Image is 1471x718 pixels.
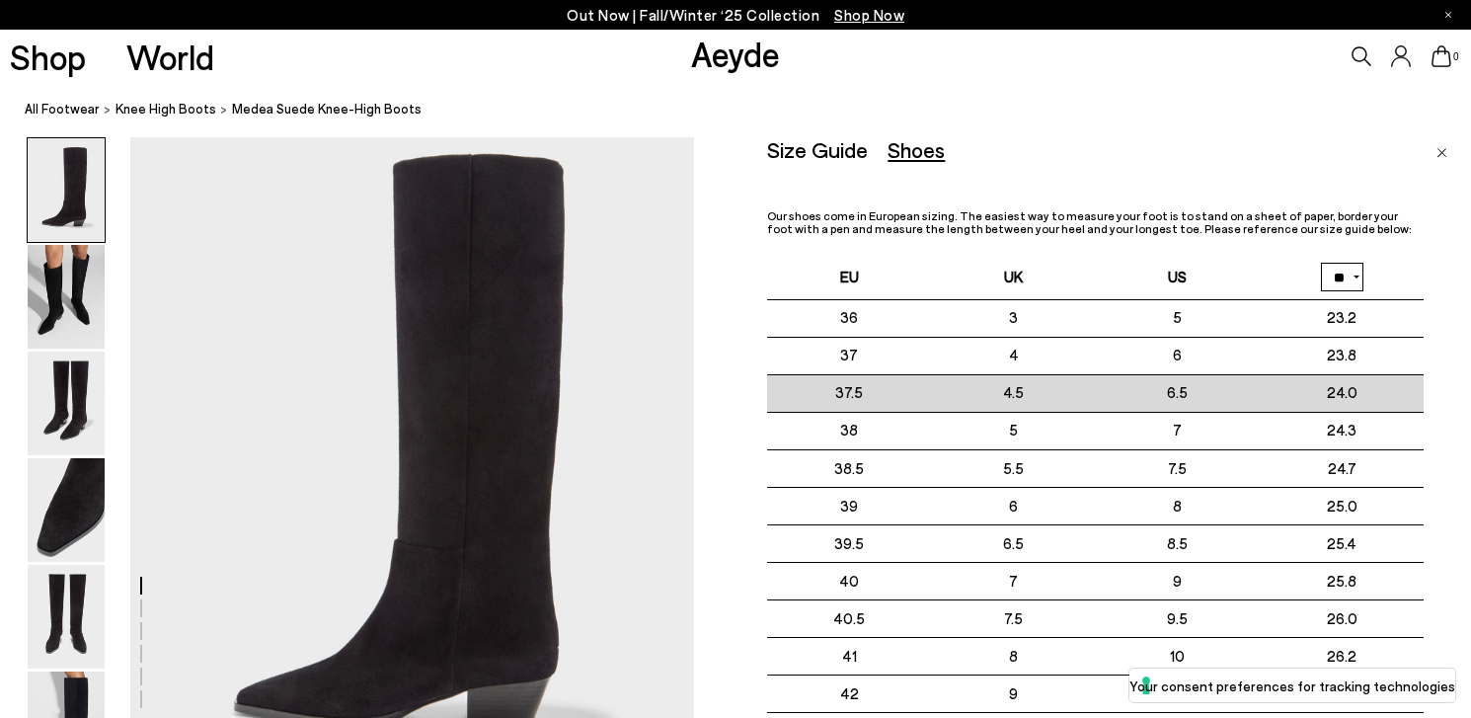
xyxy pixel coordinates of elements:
[1096,524,1260,562] td: 8.5
[1260,637,1424,675] td: 26.2
[888,137,945,162] div: Shoes
[767,209,1424,235] p: Our shoes come in European sizing. The easiest way to measure your foot is to stand on a sheet of...
[232,99,422,120] span: Medea Suede Knee-High Boots
[834,6,904,24] span: Navigate to /collections/new-in
[1096,675,1260,712] td: 11
[1260,374,1424,412] td: 24.0
[1260,599,1424,637] td: 26.0
[767,562,931,599] td: 40
[932,487,1096,524] td: 6
[767,599,931,637] td: 40.5
[767,412,931,449] td: 38
[1451,51,1461,62] span: 0
[1096,374,1260,412] td: 6.5
[28,565,105,669] img: Medea Suede Knee-High Boots - Image 5
[932,637,1096,675] td: 8
[28,458,105,562] img: Medea Suede Knee-High Boots - Image 4
[932,524,1096,562] td: 6.5
[1129,669,1455,702] button: Your consent preferences for tracking technologies
[1260,524,1424,562] td: 25.4
[932,412,1096,449] td: 5
[1096,562,1260,599] td: 9
[1096,255,1260,299] th: US
[28,352,105,455] img: Medea Suede Knee-High Boots - Image 3
[1260,487,1424,524] td: 25.0
[932,299,1096,337] td: 3
[1096,337,1260,374] td: 6
[567,3,904,28] p: Out Now | Fall/Winter ‘25 Collection
[932,562,1096,599] td: 7
[1096,487,1260,524] td: 8
[25,83,1471,137] nav: breadcrumb
[767,487,931,524] td: 39
[767,255,931,299] th: EU
[1096,637,1260,675] td: 10
[116,101,216,117] span: knee high boots
[1436,137,1447,161] a: Close
[767,637,931,675] td: 41
[932,255,1096,299] th: UK
[1096,599,1260,637] td: 9.5
[1260,449,1424,487] td: 24.7
[767,374,931,412] td: 37.5
[932,675,1096,712] td: 9
[116,99,216,120] a: knee high boots
[1260,337,1424,374] td: 23.8
[1096,449,1260,487] td: 7.5
[1096,412,1260,449] td: 7
[28,245,105,349] img: Medea Suede Knee-High Boots - Image 2
[932,337,1096,374] td: 4
[1260,412,1424,449] td: 24.3
[28,138,105,242] img: Medea Suede Knee-High Boots - Image 1
[767,299,931,337] td: 36
[1096,299,1260,337] td: 5
[767,337,931,374] td: 37
[767,137,868,162] div: Size Guide
[932,449,1096,487] td: 5.5
[767,524,931,562] td: 39.5
[10,40,86,74] a: Shop
[126,40,214,74] a: World
[767,675,931,712] td: 42
[1129,676,1455,696] label: Your consent preferences for tracking technologies
[932,374,1096,412] td: 4.5
[1260,299,1424,337] td: 23.2
[932,599,1096,637] td: 7.5
[25,99,100,120] a: All Footwear
[1432,45,1451,67] a: 0
[691,33,780,74] a: Aeyde
[767,449,931,487] td: 38.5
[1260,562,1424,599] td: 25.8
